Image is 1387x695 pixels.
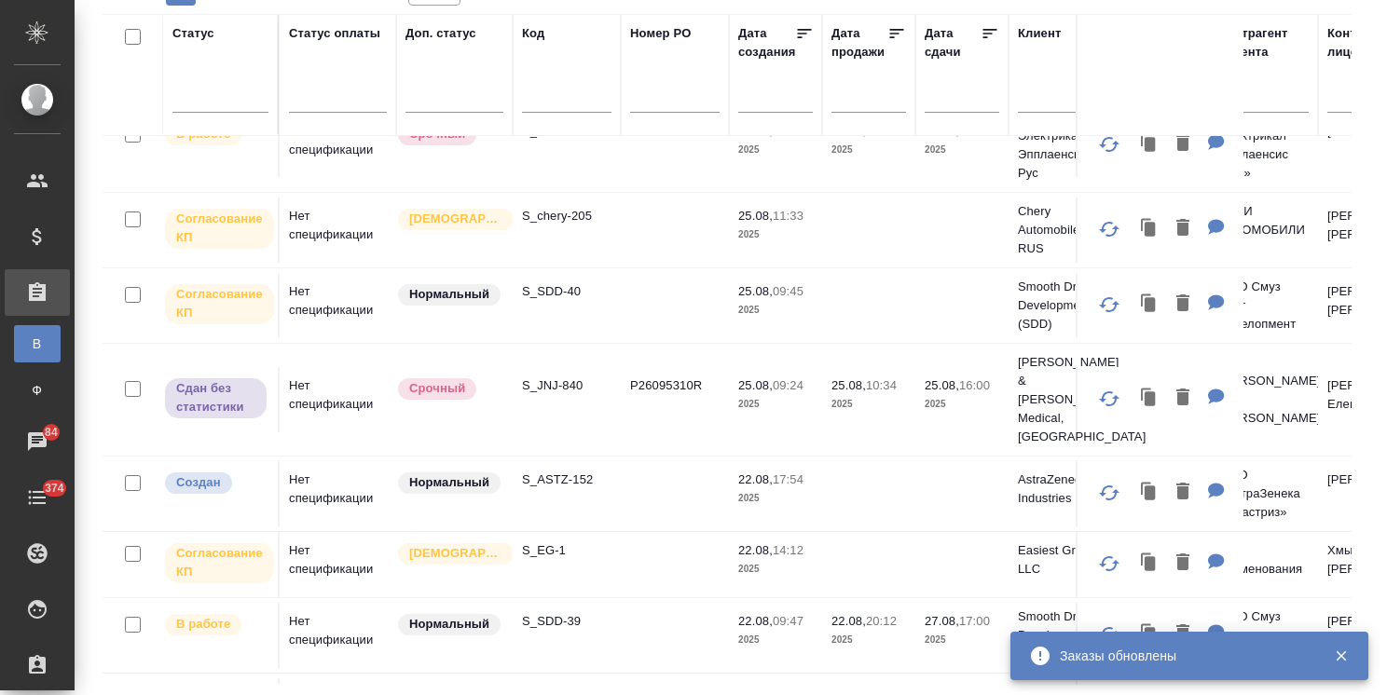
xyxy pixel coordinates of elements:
[280,273,396,338] td: Нет спецификации
[773,209,803,223] p: 11:33
[34,423,69,442] span: 84
[280,367,396,432] td: Нет спецификации
[738,141,813,159] p: 2025
[738,395,813,414] p: 2025
[522,282,611,301] p: S_SDD-40
[1167,125,1199,163] button: Удалить
[522,376,611,395] p: S_JNJ-840
[773,472,803,486] p: 17:54
[738,631,813,649] p: 2025
[14,372,61,409] a: Ф
[773,543,803,557] p: 14:12
[34,479,76,497] span: 374
[1087,541,1132,586] button: Обновить
[1087,612,1132,657] button: Обновить
[866,614,897,628] p: 20:12
[1087,282,1132,327] button: Обновить
[866,378,897,392] p: 10:34
[5,474,70,521] a: 374
[1018,278,1107,334] p: Smooth Drug Development (SDD)
[396,612,503,637] div: Статус по умолчанию для стандартных заказов
[1219,372,1309,428] p: [PERSON_NAME] & [PERSON_NAME]
[738,301,813,320] p: 2025
[621,367,729,432] td: P26095310R
[831,631,906,649] p: 2025
[831,141,906,159] p: 2025
[738,489,813,508] p: 2025
[773,284,803,298] p: 09:45
[738,284,773,298] p: 25.08,
[1132,285,1167,323] button: Клонировать
[1167,379,1199,417] button: Удалить
[773,378,803,392] p: 09:24
[1132,615,1167,653] button: Клонировать
[1219,607,1309,663] p: ООО Смуз Драг Девелопмент
[831,395,906,414] p: 2025
[1219,466,1309,522] p: ООО «АстраЗенека Индастриз»
[1167,285,1199,323] button: Удалить
[925,395,999,414] p: 2025
[522,207,611,225] p: S_chery-205
[866,124,897,138] p: 14:03
[738,543,773,557] p: 22.08,
[738,472,773,486] p: 22.08,
[409,544,502,563] p: [DEMOGRAPHIC_DATA]
[14,325,61,362] a: В
[1219,278,1309,334] p: ООО Смуз Драг Девелопмент
[396,541,503,566] div: Выставляется автоматически для первых 3 заказов нового контактного лица. Особое внимание
[1087,376,1132,421] button: Обновить
[959,124,990,138] p: 17:00
[409,285,489,304] p: Нормальный
[925,124,959,138] p: 29.08,
[1087,470,1132,515] button: Обновить
[522,24,544,43] div: Код
[176,210,263,247] p: Согласование КП
[1219,108,1309,183] p: ООО «Хайер Электрикал Эпплаенсис РУС»
[409,210,502,228] p: [DEMOGRAPHIC_DATA]
[738,560,813,579] p: 2025
[405,24,476,43] div: Доп. статус
[5,418,70,465] a: 84
[773,124,803,138] p: 11:44
[409,615,489,634] p: Нормальный
[1167,615,1199,653] button: Удалить
[396,470,503,496] div: Статус по умолчанию для стандартных заказов
[925,631,999,649] p: 2025
[176,544,263,581] p: Согласование КП
[280,461,396,526] td: Нет спецификации
[289,24,380,43] div: Статус оплаты
[738,225,813,244] p: 2025
[396,282,503,307] div: Статус по умолчанию для стандартных заказов
[1087,122,1132,167] button: Обновить
[831,24,887,61] div: Дата продажи
[280,603,396,668] td: Нет спецификации
[522,612,611,631] p: S_SDD-39
[1219,202,1309,258] p: ЧЕРИ АВТОМОБИЛИ РУС
[1167,473,1199,511] button: Удалить
[831,378,866,392] p: 25.08,
[176,473,221,492] p: Создан
[831,614,866,628] p: 22.08,
[176,615,230,634] p: В работе
[1167,544,1199,582] button: Удалить
[738,124,773,138] p: 25.08,
[1018,470,1107,508] p: AstraZeneca Industries
[280,113,396,178] td: Нет спецификации
[925,24,981,61] div: Дата сдачи
[738,24,795,61] div: Дата создания
[409,379,465,398] p: Срочный
[280,198,396,263] td: Нет спецификации
[1219,541,1309,579] p: Без наименования
[1199,615,1234,653] button: Для КМ: переставить заказ на другое ЮЛ с нашей стороны и стороны клиента (USA), не закрывать до п...
[1132,125,1167,163] button: Клонировать
[831,124,866,138] p: 25.08,
[1018,202,1107,258] p: Chery Automobile RUS
[1132,379,1167,417] button: Клонировать
[23,334,51,353] span: В
[1199,544,1234,582] button: Для КМ: от КВ: Д Нашей компании требуется перевод документации с китайского на русский язык (см. ...
[396,376,503,402] div: Выставляется автоматически, если на указанный объем услуг необходимо больше времени в стандартном...
[280,532,396,597] td: Нет спецификации
[176,379,255,416] p: Сдан без статистики
[1167,210,1199,248] button: Удалить
[1018,607,1107,663] p: Smooth Drug Development (SDD)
